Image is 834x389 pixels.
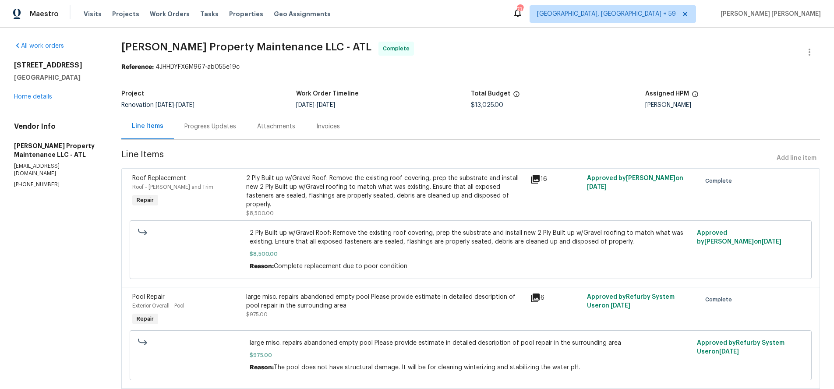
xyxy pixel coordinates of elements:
[587,184,607,190] span: [DATE]
[246,293,525,310] div: large misc. repairs abandoned empty pool Please provide estimate in detailed description of pool ...
[274,364,580,371] span: The pool does not have structural damage. It will be for cleaning winterizing and stabilizing the...
[471,102,503,108] span: $13,025.00
[705,177,735,185] span: Complete
[250,229,691,246] span: 2 Ply Built up w/Gravel Roof: Remove the existing roof covering, prep the substrate and install n...
[717,10,821,18] span: [PERSON_NAME] [PERSON_NAME]
[513,91,520,102] span: The total cost of line items that have been proposed by Opendoor. This sum includes line items th...
[121,150,773,166] span: Line Items
[250,263,274,269] span: Reason:
[611,303,630,309] span: [DATE]
[14,141,100,159] h5: [PERSON_NAME] Property Maintenance LLC - ATL
[250,351,691,360] span: $975.00
[133,196,157,205] span: Repair
[645,102,820,108] div: [PERSON_NAME]
[296,102,335,108] span: -
[719,349,739,355] span: [DATE]
[176,102,194,108] span: [DATE]
[296,102,315,108] span: [DATE]
[246,211,274,216] span: $8,500.00
[155,102,174,108] span: [DATE]
[530,174,582,184] div: 16
[383,44,413,53] span: Complete
[471,91,510,97] h5: Total Budget
[697,230,781,245] span: Approved by [PERSON_NAME] on
[121,64,154,70] b: Reference:
[184,122,236,131] div: Progress Updates
[692,91,699,102] span: The hpm assigned to this work order.
[200,11,219,17] span: Tasks
[132,175,186,181] span: Roof Replacement
[132,184,213,190] span: Roof - [PERSON_NAME] and Trim
[14,61,100,70] h2: [STREET_ADDRESS]
[537,10,676,18] span: [GEOGRAPHIC_DATA], [GEOGRAPHIC_DATA] + 59
[14,43,64,49] a: All work orders
[14,181,100,188] p: [PHONE_NUMBER]
[121,42,371,52] span: [PERSON_NAME] Property Maintenance LLC - ATL
[296,91,359,97] h5: Work Order Timeline
[530,293,582,303] div: 6
[84,10,102,18] span: Visits
[132,294,165,300] span: Pool Repair
[274,263,407,269] span: Complete replacement due to poor condition
[155,102,194,108] span: -
[14,73,100,82] h5: [GEOGRAPHIC_DATA]
[246,312,268,317] span: $975.00
[587,175,683,190] span: Approved by [PERSON_NAME] on
[517,5,523,14] div: 730
[587,294,675,309] span: Approved by Refurby System User on
[257,122,295,131] div: Attachments
[250,364,274,371] span: Reason:
[316,122,340,131] div: Invoices
[14,94,52,100] a: Home details
[250,250,691,258] span: $8,500.00
[121,102,194,108] span: Renovation
[250,339,691,347] span: large misc. repairs abandoned empty pool Please provide estimate in detailed description of pool ...
[150,10,190,18] span: Work Orders
[762,239,781,245] span: [DATE]
[645,91,689,97] h5: Assigned HPM
[132,122,163,131] div: Line Items
[133,315,157,323] span: Repair
[697,340,785,355] span: Approved by Refurby System User on
[121,91,144,97] h5: Project
[246,174,525,209] div: 2 Ply Built up w/Gravel Roof: Remove the existing roof covering, prep the substrate and install n...
[14,163,100,177] p: [EMAIL_ADDRESS][DOMAIN_NAME]
[274,10,331,18] span: Geo Assignments
[229,10,263,18] span: Properties
[705,295,735,304] span: Complete
[112,10,139,18] span: Projects
[121,63,820,71] div: 4JHHDYFX6M967-ab055e19c
[132,303,184,308] span: Exterior Overall - Pool
[317,102,335,108] span: [DATE]
[14,122,100,131] h4: Vendor Info
[30,10,59,18] span: Maestro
